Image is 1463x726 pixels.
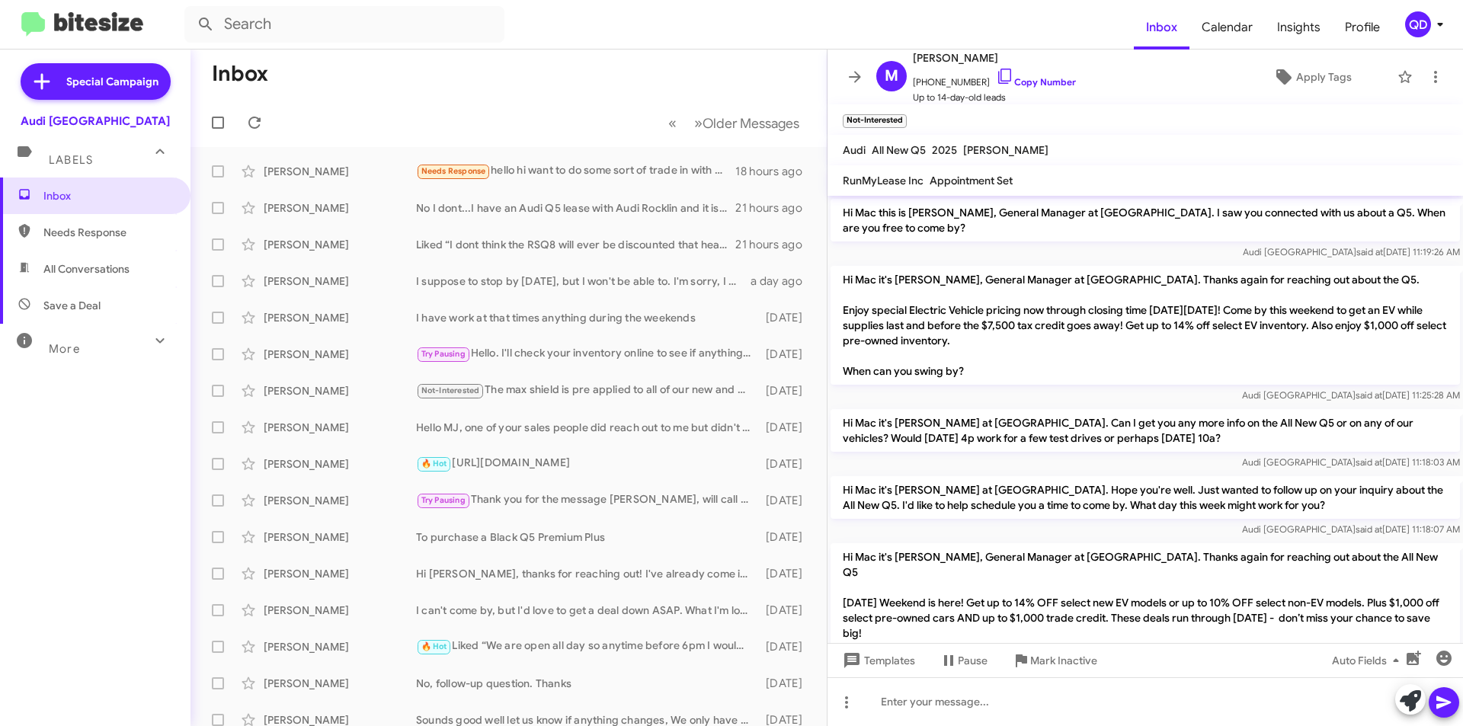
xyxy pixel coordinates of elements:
div: [PERSON_NAME] [264,639,416,654]
span: [PERSON_NAME] [913,49,1076,67]
span: Audi [843,143,866,157]
div: Thank you for the message [PERSON_NAME], will call when we ready. Busy this week . Thanks in advance [416,491,758,509]
span: said at [1356,246,1383,257]
span: All New Q5 [872,143,926,157]
div: [DATE] [758,566,815,581]
div: No, follow-up question. Thanks [416,676,758,691]
a: Calendar [1189,5,1265,50]
span: Audi [GEOGRAPHIC_DATA] [DATE] 11:19:26 AM [1243,246,1460,257]
div: Hello MJ, one of your sales people did reach out to me but didn't have the interior color we were... [416,420,758,435]
div: I can't come by, but I'd love to get a deal down ASAP. What I'm looking for is a three-year lease... [416,603,758,618]
div: To purchase a Black Q5 Premium Plus [416,529,758,545]
p: Hi Mac it's [PERSON_NAME] at [GEOGRAPHIC_DATA]. Can I get you any more info on the All New Q5 or ... [831,409,1460,452]
a: Profile [1333,5,1392,50]
p: Hi Mac it's [PERSON_NAME] at [GEOGRAPHIC_DATA]. Hope you're well. Just wanted to follow up on you... [831,476,1460,519]
a: Inbox [1134,5,1189,50]
span: Needs Response [43,225,173,240]
div: [PERSON_NAME] [264,566,416,581]
a: Special Campaign [21,63,171,100]
div: [DATE] [758,639,815,654]
span: [PERSON_NAME] [963,143,1048,157]
span: said at [1356,456,1382,468]
button: Pause [927,647,1000,674]
div: [PERSON_NAME] [264,237,416,252]
div: [PERSON_NAME] [264,603,416,618]
div: [PERSON_NAME] [264,310,416,325]
div: [DATE] [758,383,815,398]
small: Not-Interested [843,114,907,128]
div: [PERSON_NAME] [264,347,416,362]
div: [DATE] [758,310,815,325]
span: « [668,114,677,133]
div: [URL][DOMAIN_NAME] [416,455,758,472]
span: Pause [958,647,988,674]
div: [DATE] [758,347,815,362]
button: Auto Fields [1320,647,1417,674]
span: Older Messages [703,115,799,132]
div: 21 hours ago [735,200,815,216]
span: Audi [GEOGRAPHIC_DATA] [DATE] 11:18:03 AM [1242,456,1460,468]
span: 2025 [932,143,957,157]
span: » [694,114,703,133]
div: [PERSON_NAME] [264,420,416,435]
span: Mark Inactive [1030,647,1097,674]
span: More [49,342,80,356]
div: The max shield is pre applied to all of our new and pre-owned cars but congrats on your new car [416,382,758,399]
span: Special Campaign [66,74,158,89]
p: Hi Mac this is [PERSON_NAME], General Manager at [GEOGRAPHIC_DATA]. I saw you connected with us a... [831,199,1460,241]
span: Audi [GEOGRAPHIC_DATA] [DATE] 11:25:28 AM [1242,389,1460,401]
span: Labels [49,153,93,167]
div: [PERSON_NAME] [264,529,416,545]
span: Auto Fields [1332,647,1405,674]
div: Liked “We are open all day so anytime before 6pm I would say.” [416,638,758,655]
span: Try Pausing [421,495,466,505]
span: Apply Tags [1296,63,1352,91]
div: [DATE] [758,603,815,618]
span: Audi [GEOGRAPHIC_DATA] [DATE] 11:18:07 AM [1242,523,1460,535]
div: I have work at that times anything during the weekends [416,310,758,325]
span: said at [1356,523,1382,535]
button: Next [685,107,808,139]
span: Needs Response [421,166,486,176]
a: Insights [1265,5,1333,50]
span: RunMyLease Inc [843,174,924,187]
button: Mark Inactive [1000,647,1109,674]
span: Inbox [43,188,173,203]
div: 18 hours ago [735,164,815,179]
span: Save a Deal [43,298,101,313]
div: [DATE] [758,456,815,472]
div: QD [1405,11,1431,37]
nav: Page navigation example [660,107,808,139]
input: Search [184,6,504,43]
a: Copy Number [996,76,1076,88]
div: [PERSON_NAME] [264,273,416,289]
div: [DATE] [758,676,815,691]
span: 🔥 Hot [421,641,447,651]
button: Apply Tags [1234,63,1390,91]
div: 21 hours ago [735,237,815,252]
div: [PERSON_NAME] [264,456,416,472]
span: Templates [840,647,915,674]
span: All Conversations [43,261,130,277]
div: [PERSON_NAME] [264,164,416,179]
h1: Inbox [212,62,268,86]
div: [DATE] [758,493,815,508]
button: Previous [659,107,686,139]
button: Templates [828,647,927,674]
div: [PERSON_NAME] [264,676,416,691]
div: No I dont...I have an Audi Q5 lease with Audi Rocklin and it is ending [DATE] so they were offeri... [416,200,735,216]
span: Up to 14-day-old leads [913,90,1076,105]
span: M [885,64,898,88]
div: [DATE] [758,420,815,435]
div: [PERSON_NAME] [264,200,416,216]
div: a day ago [751,273,815,289]
p: Hi Mac it's [PERSON_NAME], General Manager at [GEOGRAPHIC_DATA]. Thanks again for reaching out ab... [831,543,1460,677]
div: I suppose to stop by [DATE], but I won't be able to. I'm sorry, I will reschedule for sometime th... [416,273,751,289]
div: [PERSON_NAME] [264,383,416,398]
div: [PERSON_NAME] [264,493,416,508]
p: Hi Mac it's [PERSON_NAME], General Manager at [GEOGRAPHIC_DATA]. Thanks again for reaching out ab... [831,266,1460,385]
